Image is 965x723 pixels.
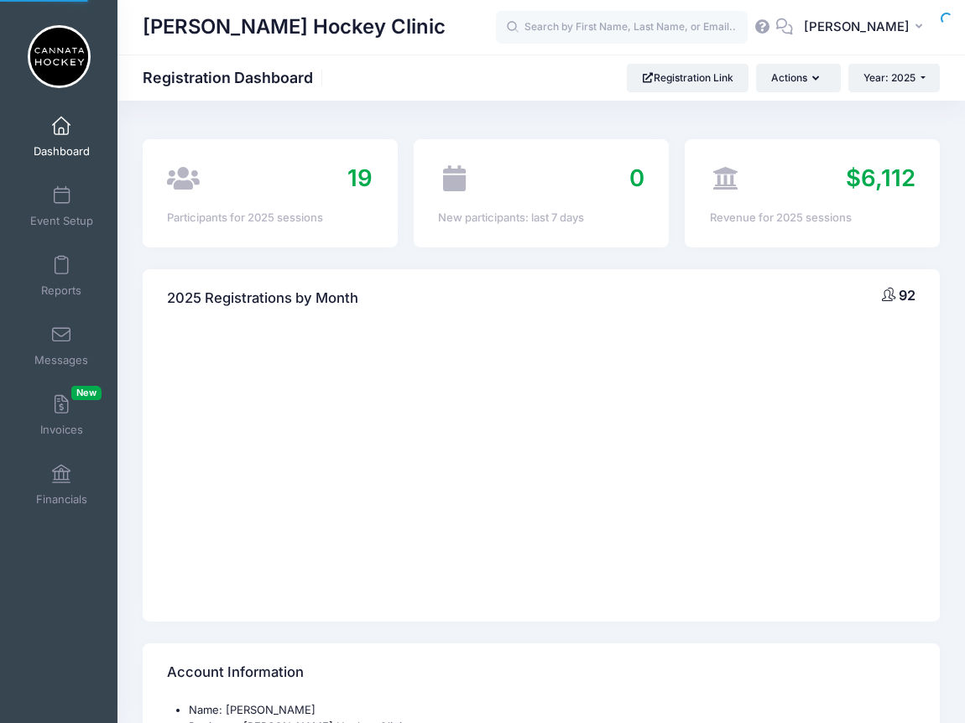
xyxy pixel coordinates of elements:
[34,353,88,367] span: Messages
[899,287,915,304] span: 92
[22,247,102,305] a: Reports
[41,283,81,298] span: Reports
[189,702,915,719] li: Name: [PERSON_NAME]
[347,164,373,192] span: 19
[167,649,304,697] h4: Account Information
[40,423,83,437] span: Invoices
[167,275,358,323] h4: 2025 Registrations by Month
[22,107,102,166] a: Dashboard
[863,71,915,84] span: Year: 2025
[22,455,102,514] a: Financials
[848,64,940,92] button: Year: 2025
[627,64,749,92] a: Registration Link
[22,386,102,445] a: InvoicesNew
[629,164,644,192] span: 0
[34,144,90,159] span: Dashboard
[756,64,840,92] button: Actions
[36,492,87,507] span: Financials
[22,316,102,375] a: Messages
[22,177,102,236] a: Event Setup
[710,210,915,226] div: Revenue for 2025 sessions
[28,25,91,88] img: Cannata Hockey Clinic
[846,164,915,192] span: $6,112
[793,8,940,47] button: [PERSON_NAME]
[804,18,910,36] span: [PERSON_NAME]
[71,386,102,400] span: New
[167,210,373,226] div: Participants for 2025 sessions
[143,8,446,47] h1: [PERSON_NAME] Hockey Clinic
[143,69,327,86] h1: Registration Dashboard
[496,11,748,44] input: Search by First Name, Last Name, or Email...
[438,210,644,226] div: New participants: last 7 days
[30,214,93,228] span: Event Setup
